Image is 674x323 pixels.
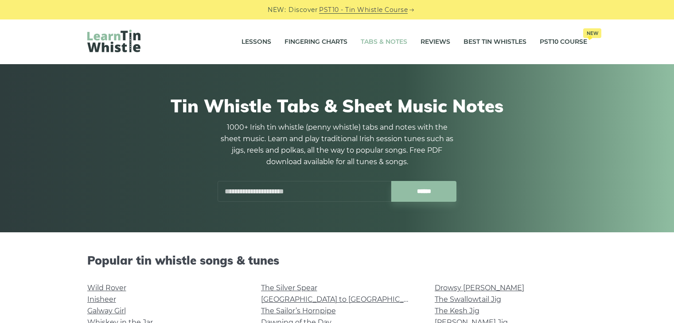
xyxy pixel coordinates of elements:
a: Inisheer [87,295,116,304]
a: [GEOGRAPHIC_DATA] to [GEOGRAPHIC_DATA] [261,295,425,304]
a: The Silver Spear [261,284,317,292]
a: The Sailor’s Hornpipe [261,307,336,315]
a: Tabs & Notes [361,31,407,53]
a: Reviews [421,31,450,53]
a: Fingering Charts [284,31,347,53]
a: The Kesh Jig [435,307,479,315]
img: LearnTinWhistle.com [87,30,140,52]
p: 1000+ Irish tin whistle (penny whistle) tabs and notes with the sheet music. Learn and play tradi... [218,122,457,168]
a: Drowsy [PERSON_NAME] [435,284,524,292]
h2: Popular tin whistle songs & tunes [87,254,587,267]
a: Galway Girl [87,307,126,315]
a: The Swallowtail Jig [435,295,501,304]
span: New [583,28,601,38]
a: Wild Rover [87,284,126,292]
a: Lessons [242,31,271,53]
a: Best Tin Whistles [464,31,526,53]
a: PST10 CourseNew [540,31,587,53]
h1: Tin Whistle Tabs & Sheet Music Notes [87,95,587,116]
